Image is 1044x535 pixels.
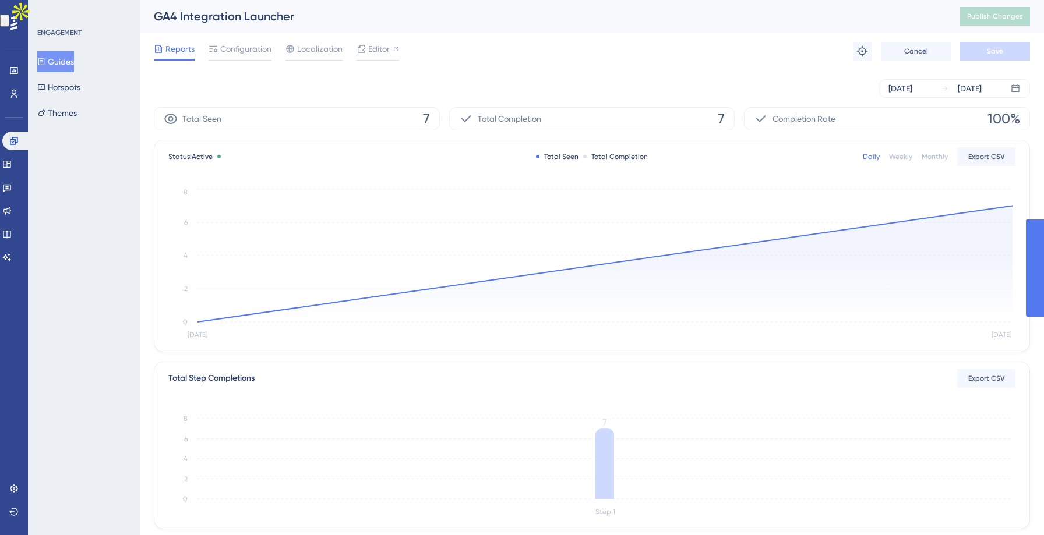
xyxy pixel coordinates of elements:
[888,82,912,95] div: [DATE]
[37,28,82,37] div: ENGAGEMENT
[987,109,1020,128] span: 100%
[183,495,188,503] tspan: 0
[583,152,648,161] div: Total Completion
[184,188,188,196] tspan: 8
[889,152,912,161] div: Weekly
[987,47,1003,56] span: Save
[957,147,1015,166] button: Export CSV
[297,42,343,56] span: Localization
[602,417,607,428] tspan: 7
[184,435,188,443] tspan: 6
[192,153,213,161] span: Active
[863,152,880,161] div: Daily
[992,331,1011,339] tspan: [DATE]
[968,152,1005,161] span: Export CSV
[184,251,188,260] tspan: 4
[718,109,725,128] span: 7
[368,42,390,56] span: Editor
[881,42,951,61] button: Cancel
[995,489,1030,524] iframe: UserGuiding AI Assistant Launcher
[968,374,1005,383] span: Export CSV
[958,82,982,95] div: [DATE]
[184,455,188,463] tspan: 4
[220,42,271,56] span: Configuration
[184,414,188,423] tspan: 8
[183,318,188,326] tspan: 0
[957,369,1015,388] button: Export CSV
[184,218,188,226] tspan: 6
[168,371,255,385] div: Total Step Completions
[423,109,430,128] span: 7
[184,285,188,293] tspan: 2
[478,112,541,126] span: Total Completion
[773,112,835,126] span: Completion Rate
[960,42,1030,61] button: Save
[182,112,221,126] span: Total Seen
[168,152,213,161] span: Status:
[188,331,207,339] tspan: [DATE]
[904,47,928,56] span: Cancel
[922,152,948,161] div: Monthly
[165,42,195,56] span: Reports
[37,102,77,123] button: Themes
[595,508,615,516] tspan: Step 1
[184,475,188,483] tspan: 2
[37,51,74,72] button: Guides
[37,77,80,98] button: Hotspots
[536,152,579,161] div: Total Seen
